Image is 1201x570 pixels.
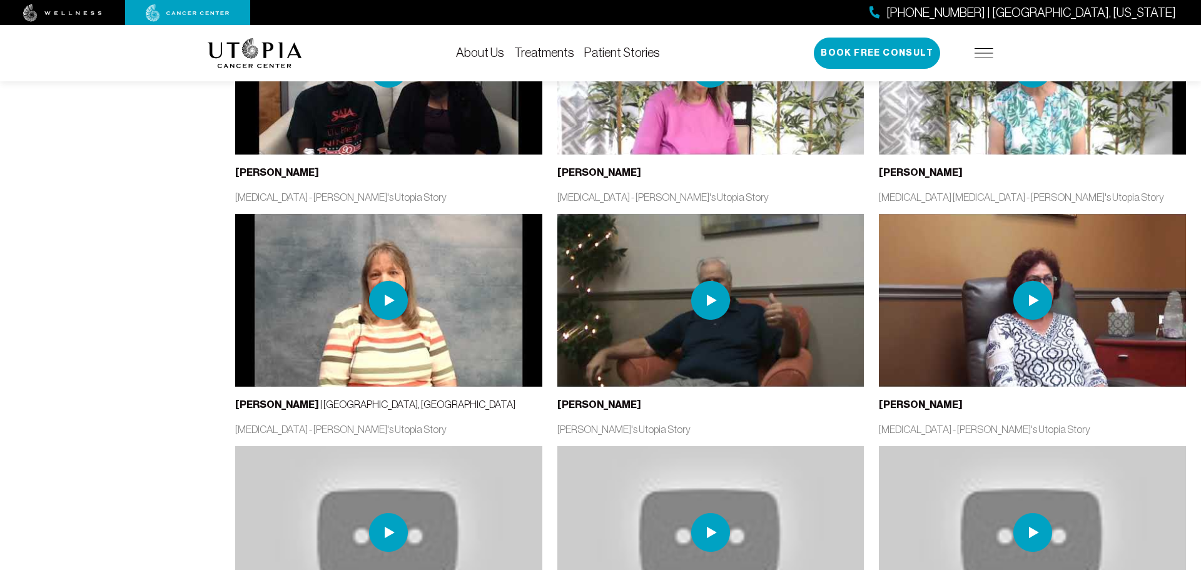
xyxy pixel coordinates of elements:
[584,46,660,59] a: Patient Stories
[879,399,963,410] b: [PERSON_NAME]
[369,281,408,320] img: play icon
[814,38,940,69] button: Book Free Consult
[146,4,230,22] img: cancer center
[975,48,993,58] img: icon-hamburger
[879,166,963,178] b: [PERSON_NAME]
[235,399,319,410] b: [PERSON_NAME]
[557,422,864,436] p: [PERSON_NAME]'s Utopia Story
[23,4,102,22] img: wellness
[235,190,542,204] p: [MEDICAL_DATA] - [PERSON_NAME]'s Utopia Story
[557,214,864,387] img: thumbnail
[456,46,504,59] a: About Us
[691,513,730,552] img: play icon
[879,214,1186,387] img: thumbnail
[557,190,864,204] p: [MEDICAL_DATA] - [PERSON_NAME]'s Utopia Story
[235,399,515,410] span: | [GEOGRAPHIC_DATA], [GEOGRAPHIC_DATA]
[208,38,302,68] img: logo
[879,190,1186,204] p: [MEDICAL_DATA] [MEDICAL_DATA] - [PERSON_NAME]'s Utopia Story
[869,4,1176,22] a: [PHONE_NUMBER] | [GEOGRAPHIC_DATA], [US_STATE]
[557,399,641,410] b: [PERSON_NAME]
[886,4,1176,22] span: [PHONE_NUMBER] | [GEOGRAPHIC_DATA], [US_STATE]
[235,166,319,178] b: [PERSON_NAME]
[557,166,641,178] b: [PERSON_NAME]
[691,281,730,320] img: play icon
[369,513,408,552] img: play icon
[514,46,574,59] a: Treatments
[879,422,1186,436] p: [MEDICAL_DATA] - [PERSON_NAME]'s Utopia Story
[235,422,542,436] p: [MEDICAL_DATA] - [PERSON_NAME]'s Utopia Story
[235,214,542,387] img: thumbnail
